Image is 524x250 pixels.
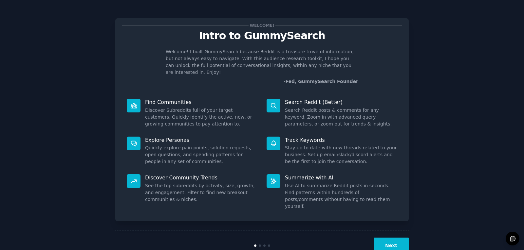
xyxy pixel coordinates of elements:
[166,48,358,76] p: Welcome! I built GummySearch because Reddit is a treasure trove of information, but not always ea...
[145,137,257,143] p: Explore Personas
[285,182,397,210] dd: Use AI to summarize Reddit posts in seconds. Find patterns within hundreds of posts/comments with...
[285,99,397,106] p: Search Reddit (Better)
[145,144,257,165] dd: Quickly explore pain points, solution requests, open questions, and spending patterns for people ...
[249,22,275,29] span: Welcome!
[145,174,257,181] p: Discover Community Trends
[285,107,397,127] dd: Search Reddit posts & comments for any keyword. Zoom in with advanced query parameters, or zoom o...
[145,99,257,106] p: Find Communities
[145,107,257,127] dd: Discover Subreddits full of your target customers. Quickly identify the active, new, or growing c...
[145,182,257,203] dd: See the top subreddits by activity, size, growth, and engagement. Filter to find new breakout com...
[122,30,402,42] p: Intro to GummySearch
[285,174,397,181] p: Summarize with AI
[284,78,358,85] div: -
[285,79,358,84] a: Fed, GummySearch Founder
[285,144,397,165] dd: Stay up to date with new threads related to your business. Set up email/slack/discord alerts and ...
[285,137,397,143] p: Track Keywords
